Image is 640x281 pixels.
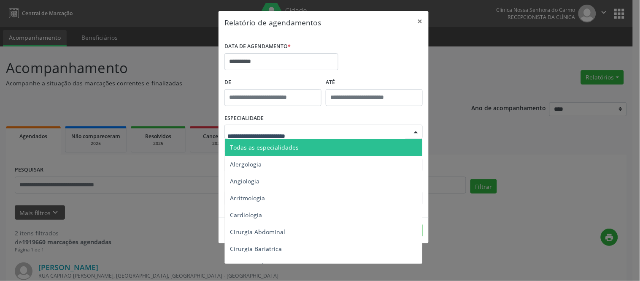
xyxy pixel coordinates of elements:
span: Cirurgia Cabeça e Pescoço [230,262,304,270]
button: Close [412,11,429,32]
span: Alergologia [230,160,262,168]
span: Cardiologia [230,211,262,219]
span: Cirurgia Bariatrica [230,245,282,253]
label: De [224,76,321,89]
h5: Relatório de agendamentos [224,17,321,28]
label: DATA DE AGENDAMENTO [224,40,291,53]
span: Angiologia [230,177,259,185]
span: Cirurgia Abdominal [230,228,285,236]
span: Arritmologia [230,194,265,202]
label: ATÉ [326,76,423,89]
label: ESPECIALIDADE [224,112,264,125]
span: Todas as especialidades [230,143,299,151]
